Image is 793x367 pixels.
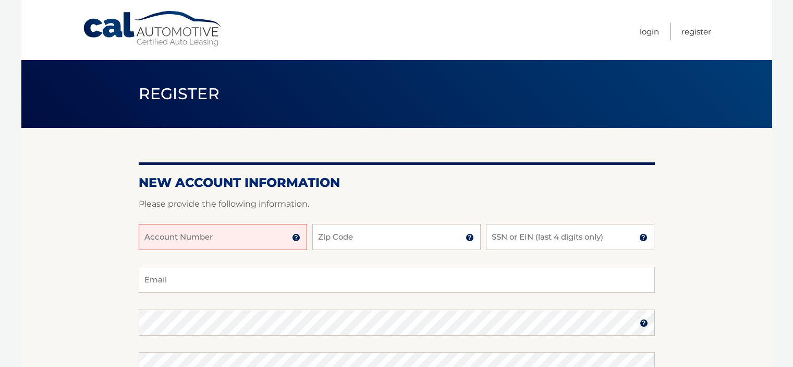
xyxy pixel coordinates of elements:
[139,224,307,250] input: Account Number
[82,10,223,48] a: Cal Automotive
[139,197,655,211] p: Please provide the following information.
[139,267,655,293] input: Email
[640,319,648,327] img: tooltip.svg
[640,23,659,40] a: Login
[466,233,474,242] img: tooltip.svg
[312,224,481,250] input: Zip Code
[486,224,654,250] input: SSN or EIN (last 4 digits only)
[639,233,648,242] img: tooltip.svg
[139,84,220,103] span: Register
[292,233,300,242] img: tooltip.svg
[139,175,655,191] h2: New Account Information
[681,23,711,40] a: Register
